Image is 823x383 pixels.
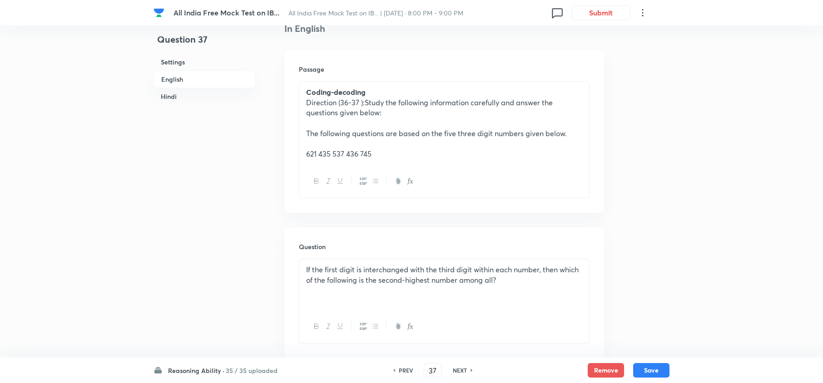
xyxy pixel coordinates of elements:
[306,98,582,118] p: Direction (36-37 ):Study the following information carefully and answer the questions given below:
[306,128,582,139] p: The following questions are based on the five three digit numbers given below.
[154,7,166,18] a: Company Logo
[284,22,604,35] h4: In English
[154,33,255,54] h4: Question 37
[174,8,279,17] span: All India Free Mock Test on IB...
[154,88,255,105] h6: Hindi
[226,366,278,375] h6: 35 / 35 uploaded
[299,64,590,74] h6: Passage
[306,149,582,159] p: 621 435 537 436 745
[299,242,590,251] h6: Question
[288,9,463,17] span: All India Free Mock Test on IB... | [DATE] · 8:00 PM - 9:00 PM
[154,7,164,18] img: Company Logo
[306,87,366,97] strong: Coding-decoding
[154,54,255,70] h6: Settings
[633,363,669,378] button: Save
[453,366,467,374] h6: NEXT
[168,366,224,375] h6: Reasoning Ability ·
[572,5,630,20] button: Submit
[154,70,255,88] h6: English
[588,363,624,378] button: Remove
[306,265,582,285] p: If the first digit is interchanged with the third digit within each number, then which of the fol...
[399,366,413,374] h6: PREV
